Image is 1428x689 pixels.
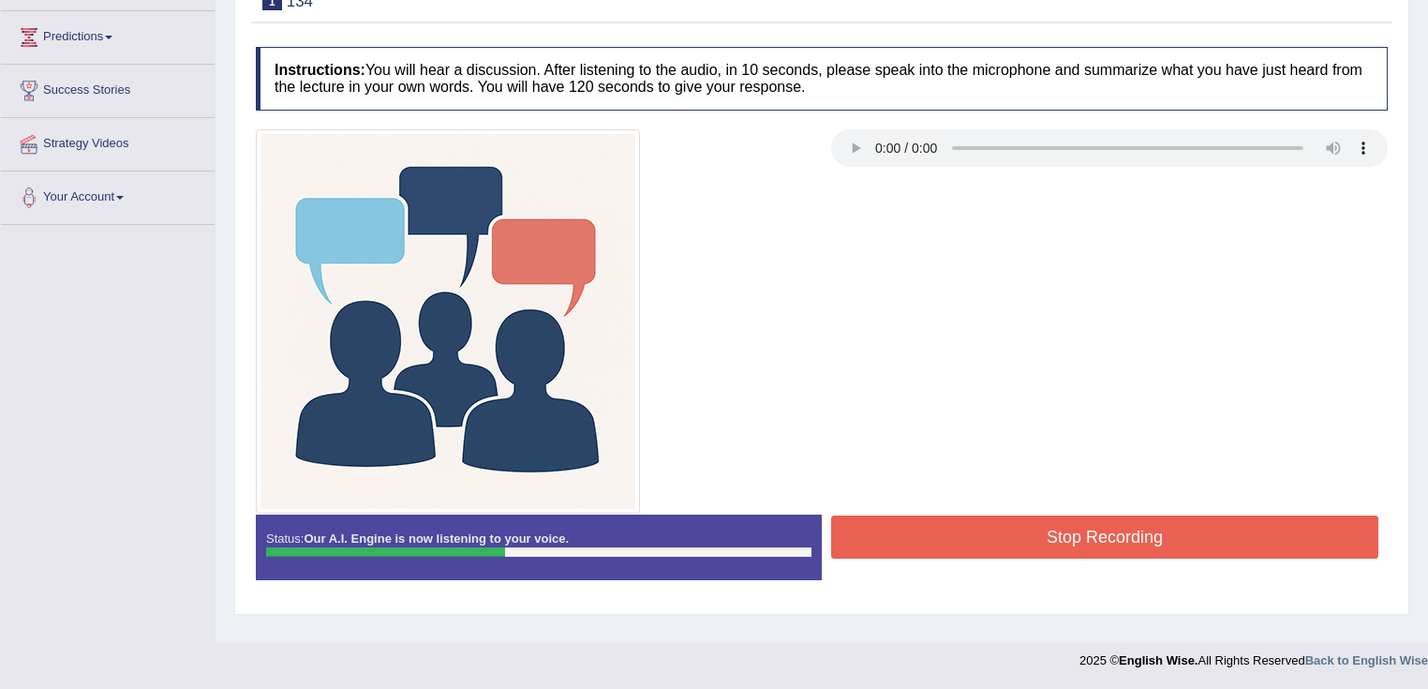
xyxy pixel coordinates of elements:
[1,118,215,165] a: Strategy Videos
[1305,653,1428,667] a: Back to English Wise
[1,172,215,218] a: Your Account
[1,65,215,112] a: Success Stories
[304,532,569,546] strong: Our A.I. Engine is now listening to your voice.
[1,11,215,58] a: Predictions
[256,47,1388,110] h4: You will hear a discussion. After listening to the audio, in 10 seconds, please speak into the mi...
[275,62,365,78] b: Instructions:
[831,516,1378,559] button: Stop Recording
[1079,642,1428,669] div: 2025 © All Rights Reserved
[256,515,822,580] div: Status:
[1119,653,1197,667] strong: English Wise.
